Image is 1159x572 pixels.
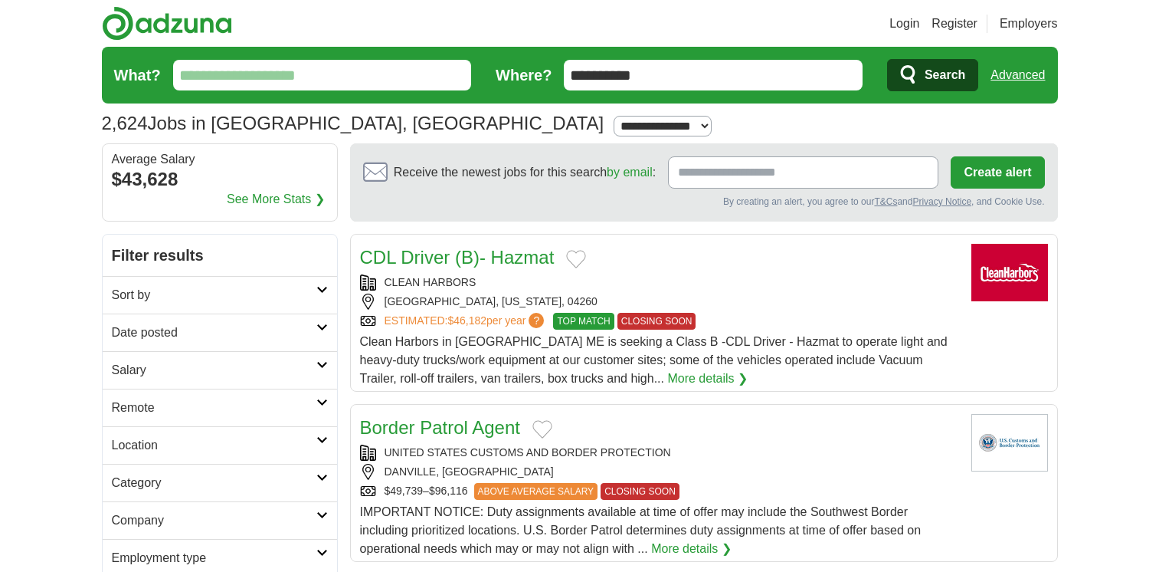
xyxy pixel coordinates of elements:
[529,313,544,328] span: ?
[114,64,161,87] label: What?
[447,314,486,327] span: $46,182
[112,549,316,567] h2: Employment type
[651,540,732,558] a: More details ❯
[474,483,598,500] span: ABOVE AVERAGE SALARY
[360,417,520,438] a: Border Patrol Agent
[887,59,978,91] button: Search
[990,60,1045,90] a: Advanced
[566,250,586,268] button: Add to favorite jobs
[360,247,555,268] a: CDL Driver (B)- Hazmat
[951,156,1044,189] button: Create alert
[553,313,614,330] span: TOP MATCH
[103,235,337,276] h2: Filter results
[103,501,337,539] a: Company
[103,314,337,351] a: Date posted
[360,505,922,555] span: IMPORTANT NOTICE: Duty assignments available at time of offer may include the Southwest Border in...
[112,436,316,455] h2: Location
[360,464,959,480] div: DANVILLE, [GEOGRAPHIC_DATA]
[607,166,653,179] a: by email
[363,195,1045,209] div: By creating an alert, you agree to our and , and Cookie Use.
[112,286,316,304] h2: Sort by
[112,166,328,193] div: $43,628
[227,190,325,209] a: See More Stats ❯
[102,110,148,137] span: 2,624
[385,313,548,330] a: ESTIMATED:$46,182per year?
[971,414,1048,472] img: U.S. Customs and Border Protection logo
[360,294,959,310] div: [GEOGRAPHIC_DATA], [US_STATE], 04260
[103,276,337,314] a: Sort by
[667,370,748,388] a: More details ❯
[103,464,337,501] a: Category
[360,335,948,385] span: Clean Harbors in [GEOGRAPHIC_DATA] ME is seeking a Class B -CDL Driver - Hazmat to operate light ...
[360,483,959,500] div: $49,739–$96,116
[112,511,316,530] h2: Company
[112,399,316,417] h2: Remote
[971,244,1048,301] img: Clean Harbors logo
[102,113,604,133] h1: Jobs in [GEOGRAPHIC_DATA], [GEOGRAPHIC_DATA]
[385,446,671,459] a: UNITED STATES CUSTOMS AND BORDER PROTECTION
[912,196,971,207] a: Privacy Notice
[103,351,337,389] a: Salary
[925,60,965,90] span: Search
[889,15,919,33] a: Login
[112,474,316,492] h2: Category
[601,483,679,500] span: CLOSING SOON
[931,15,977,33] a: Register
[874,196,897,207] a: T&Cs
[112,153,328,166] div: Average Salary
[496,64,552,87] label: Where?
[385,276,476,288] a: CLEAN HARBORS
[394,163,656,182] span: Receive the newest jobs for this search :
[1000,15,1058,33] a: Employers
[532,420,552,439] button: Add to favorite jobs
[102,6,232,41] img: Adzuna logo
[103,426,337,464] a: Location
[112,361,316,380] h2: Salary
[617,313,696,330] span: CLOSING SOON
[103,389,337,426] a: Remote
[112,324,316,342] h2: Date posted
